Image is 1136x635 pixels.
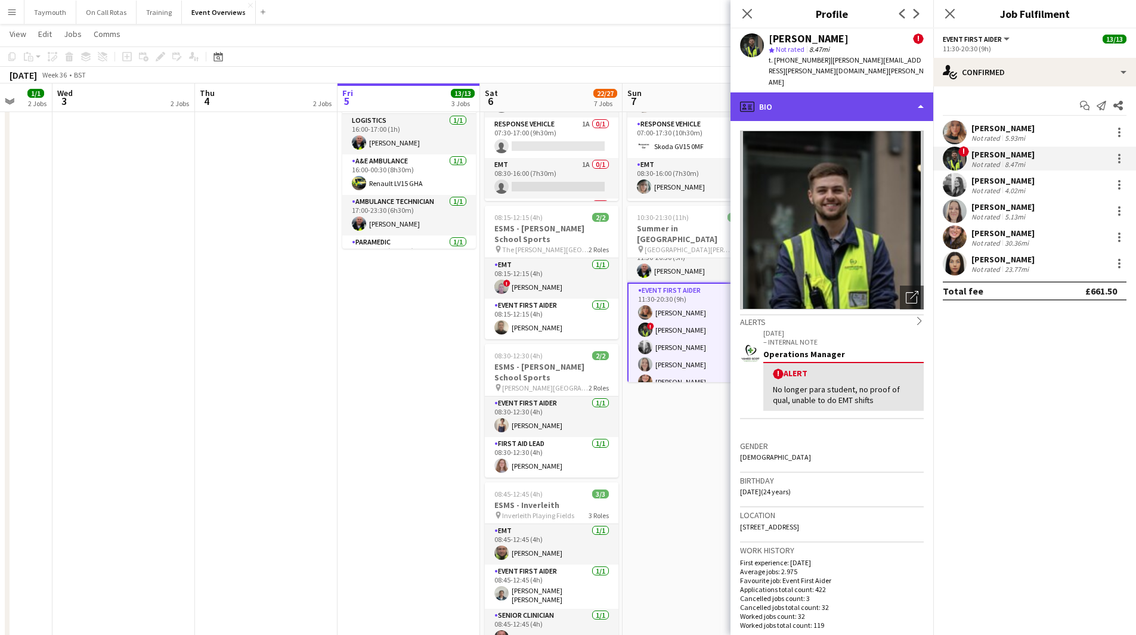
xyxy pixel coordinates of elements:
app-card-role: Response Vehicle1/107:00-17:30 (10h30m)Skoda GV15 0MF [627,117,761,158]
div: Open photos pop-in [900,286,924,309]
span: ! [913,33,924,44]
app-job-card: 07:00-17:30 (10h30m)5/5Central Scotland Highland Pony Club Summer Show [GEOGRAPHIC_DATA], [GEOGRA... [627,24,761,201]
span: ! [773,368,784,379]
app-card-role: A&E Ambulance1/116:00-00:30 (8h30m)Renault LV15 GHA [342,154,476,195]
div: [DATE] [10,69,37,81]
span: 3 Roles [589,511,609,520]
div: Not rated [971,134,1002,143]
span: 2 Roles [589,245,609,254]
div: Alerts [740,314,924,327]
div: £661.50 [1085,285,1117,297]
span: 6 [483,94,498,108]
p: – INTERNAL NOTE [763,337,924,346]
button: On Call Rotas [76,1,137,24]
app-card-role: Event First Aider1/108:15-12:15 (4h)[PERSON_NAME] [485,299,618,339]
button: Taymouth [24,1,76,24]
a: Comms [89,26,125,42]
span: [DEMOGRAPHIC_DATA] [740,453,811,461]
app-card-role: Logistics1/116:00-17:00 (1h)[PERSON_NAME] [342,114,476,154]
span: 08:15-12:15 (4h) [494,213,543,222]
h3: Gender [740,441,924,451]
h3: Profile [730,6,933,21]
div: 5.13mi [1002,212,1027,221]
span: View [10,29,26,39]
div: Not rated [971,265,1002,274]
div: 2 Jobs [313,99,332,108]
h3: Summer in [GEOGRAPHIC_DATA] [627,223,761,244]
span: ! [503,280,510,287]
div: 2 Jobs [28,99,47,108]
h3: ESMS - [PERSON_NAME] School Sports [485,361,618,383]
h3: ESMS - [PERSON_NAME] School Sports [485,223,618,244]
span: Comms [94,29,120,39]
app-card-role: EMT1/108:15-12:15 (4h)![PERSON_NAME] [485,258,618,299]
h3: Work history [740,545,924,556]
span: 8.47mi [807,45,832,54]
img: Crew avatar or photo [740,131,924,309]
div: [PERSON_NAME] [971,254,1035,265]
div: 11:30-20:30 (9h) [943,44,1126,53]
app-card-role: Ambulance Technician1/117:00-23:30 (6h30m)[PERSON_NAME] [342,195,476,236]
div: 2 Jobs [171,99,189,108]
span: Fri [342,88,353,98]
span: Week 36 [39,70,69,79]
a: View [5,26,31,42]
span: 2 Roles [589,383,609,392]
span: 13/13 [1103,35,1126,44]
app-job-card: 08:30-12:30 (4h)2/2ESMS - [PERSON_NAME] School Sports [PERSON_NAME][GEOGRAPHIC_DATA]2 RolesEvent ... [485,344,618,478]
a: Edit [33,26,57,42]
span: 08:30-12:30 (4h) [494,351,543,360]
span: Sat [485,88,498,98]
span: 13/13 [451,89,475,98]
div: No longer para student, no proof of qual, unable to do EMT shifts [773,384,914,405]
div: 07:30-17:00 (9h30m)0/5CANCELLED - Dumfriesshire Pony Club - Events [GEOGRAPHIC_DATA] Raehills, [P... [485,24,618,201]
a: Jobs [59,26,86,42]
div: Total fee [943,285,983,297]
app-card-role: Event First Aider1/108:30-12:30 (4h)[PERSON_NAME] [485,397,618,437]
div: Not rated [971,238,1002,247]
app-card-role: Event First Aider1/108:45-12:45 (4h)[PERSON_NAME] [PERSON_NAME] [485,565,618,609]
span: 1/1 [27,89,44,98]
app-card-role: Ambulance Technician1/111:30-20:30 (9h)[PERSON_NAME] [627,242,761,283]
span: Sun [627,88,642,98]
span: [GEOGRAPHIC_DATA][PERSON_NAME], [GEOGRAPHIC_DATA] [645,245,731,254]
div: [PERSON_NAME] [971,228,1035,238]
div: Operations Manager [763,349,924,360]
app-card-role: Event First Aider6/611:30-20:30 (9h)[PERSON_NAME]![PERSON_NAME][PERSON_NAME][PERSON_NAME][PERSON_... [627,283,761,412]
app-card-role: EMT1/108:45-12:45 (4h)[PERSON_NAME] [485,524,618,565]
app-card-role: Paramedic0/1 [485,199,618,239]
h3: ESMS - Inverleith [485,500,618,510]
span: 3/3 [592,490,609,498]
span: | [PERSON_NAME][EMAIL_ADDRESS][PERSON_NAME][DOMAIN_NAME][PERSON_NAME] [769,55,924,86]
div: 4.02mi [1002,186,1027,195]
div: 3 Jobs [451,99,474,108]
div: [PERSON_NAME] [971,202,1035,212]
span: 13/13 [728,213,751,222]
span: Thu [200,88,215,98]
app-card-role: Paramedic1/1 [627,199,761,239]
app-job-card: 08:15-12:15 (4h)2/2ESMS - [PERSON_NAME] School Sports The [PERSON_NAME][GEOGRAPHIC_DATA]2 RolesEM... [485,206,618,339]
p: Worked jobs count: 32 [740,612,924,621]
div: 23.77mi [1002,265,1031,274]
span: 5 [341,94,353,108]
app-job-card: 10:30-21:30 (11h)13/13Summer in [GEOGRAPHIC_DATA] [GEOGRAPHIC_DATA][PERSON_NAME], [GEOGRAPHIC_DAT... [627,206,761,382]
span: Wed [57,88,73,98]
span: The [PERSON_NAME][GEOGRAPHIC_DATA] [502,245,589,254]
div: Not rated [971,186,1002,195]
span: 2/2 [592,213,609,222]
app-job-card: 16:00-00:30 (8h30m) (Sat)13/13Ibiza Orchestra Experience [GEOGRAPHIC_DATA][PERSON_NAME], [GEOGRAP... [342,72,476,249]
span: 7 [626,94,642,108]
span: Event First Aider [943,35,1002,44]
div: [PERSON_NAME] [971,175,1035,186]
span: 3 [55,94,73,108]
p: Cancelled jobs total count: 32 [740,603,924,612]
div: Not rated [971,160,1002,169]
span: 10:30-21:30 (11h) [637,213,689,222]
p: Worked jobs total count: 119 [740,621,924,630]
h3: Job Fulfilment [933,6,1136,21]
div: [PERSON_NAME] [971,123,1035,134]
span: 08:45-12:45 (4h) [494,490,543,498]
